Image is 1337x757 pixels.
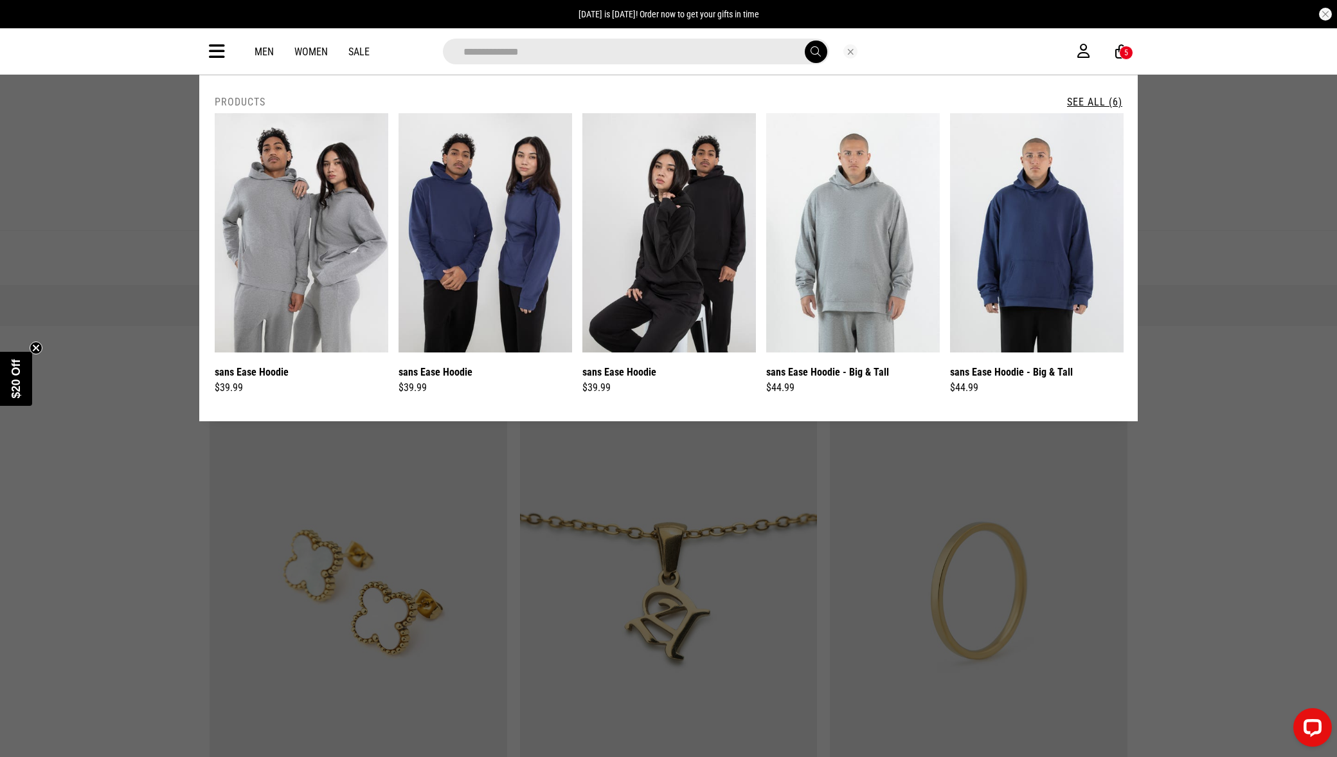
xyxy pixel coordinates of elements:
[215,364,289,380] a: sans Ease Hoodie
[215,96,265,108] h2: Products
[582,113,756,352] img: Sans Ease Hoodie in Black
[399,380,572,396] div: $39.99
[579,9,759,19] span: [DATE] is [DATE]! Order now to get your gifts in time
[1124,48,1128,57] div: 5
[10,359,22,398] span: $20 Off
[399,113,572,352] img: Sans Ease Hoodie in Blue
[766,113,940,352] img: Sans Ease Hoodie - Big & Tall in Grey
[950,113,1124,352] img: Sans Ease Hoodie - Big & Tall in Blue
[30,342,42,354] button: Close teaser
[950,380,1124,396] div: $44.99
[255,46,274,58] a: Men
[582,380,756,396] div: $39.99
[399,364,472,380] a: sans Ease Hoodie
[215,113,388,352] img: Sans Ease Hoodie in Grey
[215,380,388,396] div: $39.99
[582,364,656,380] a: sans Ease Hoodie
[1283,703,1337,757] iframe: LiveChat chat widget
[843,44,857,59] button: Close search
[1067,96,1122,108] a: See All (6)
[766,380,940,396] div: $44.99
[766,364,889,380] a: sans Ease Hoodie - Big & Tall
[348,46,370,58] a: Sale
[1115,45,1127,59] a: 5
[294,46,328,58] a: Women
[950,364,1073,380] a: sans Ease Hoodie - Big & Tall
